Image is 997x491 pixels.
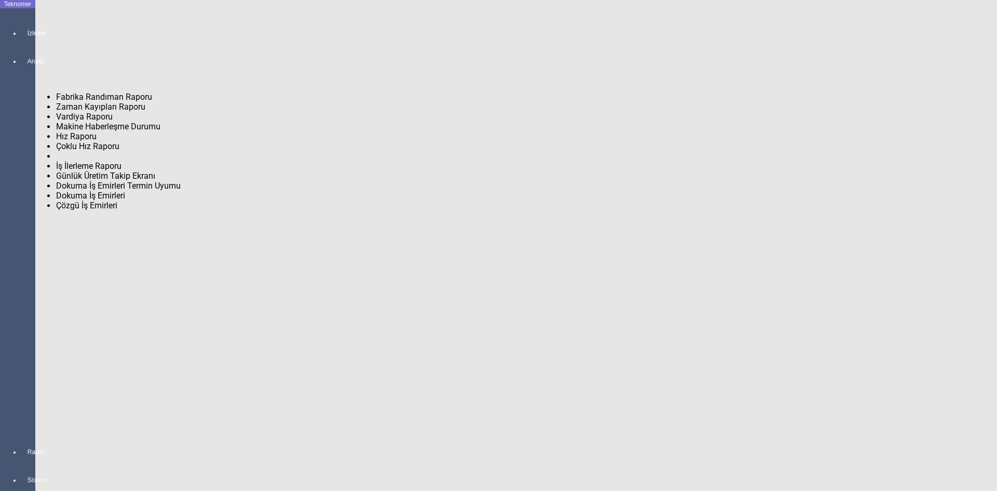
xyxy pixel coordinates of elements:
[56,171,155,181] span: Günlük Üretim Takip Ekranı
[56,131,97,141] span: Hız Raporu
[56,191,125,201] span: Dokuma İş Emirleri
[56,112,113,122] span: Vardiya Raporu
[56,141,119,151] span: Çoklu Hız Raporu
[56,92,152,102] span: Fabrika Randıman Raporu
[56,122,160,131] span: Makine Haberleşme Durumu
[56,102,145,112] span: Zaman Kayıpları Raporu
[56,181,181,191] span: Dokuma İş Emirleri Termin Uyumu
[56,161,122,171] span: İş İlerleme Raporu
[56,201,117,210] span: Çözgü İş Emirleri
